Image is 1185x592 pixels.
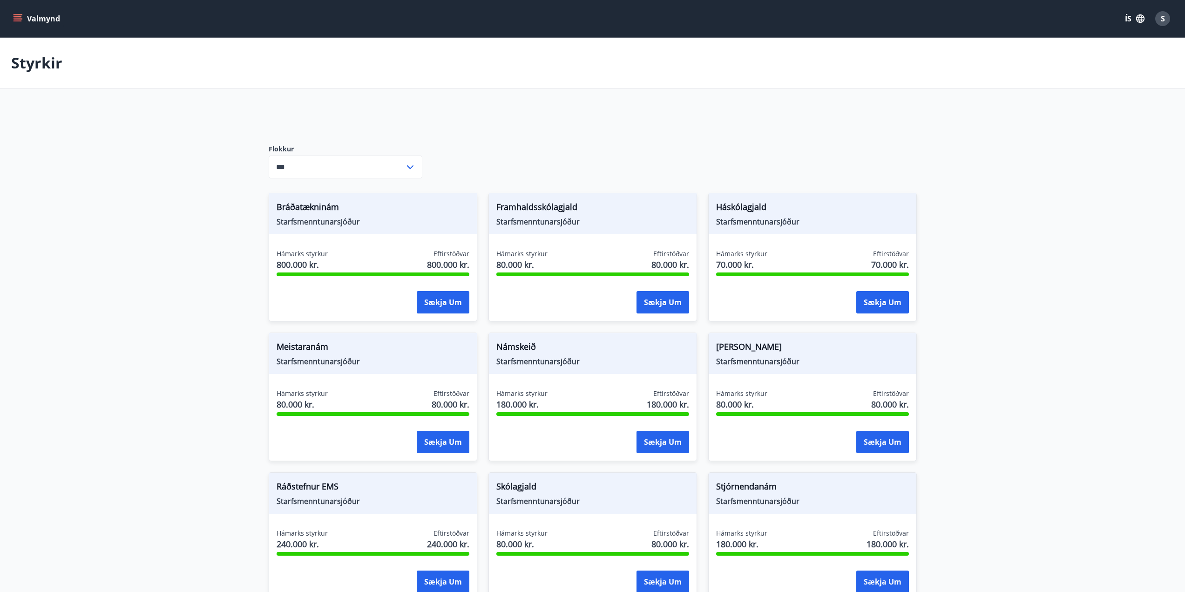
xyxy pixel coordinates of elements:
span: Hámarks styrkur [277,529,328,538]
button: Sækja um [637,431,689,453]
button: S [1151,7,1174,30]
span: Eftirstöðvar [873,529,909,538]
span: Hámarks styrkur [277,389,328,398]
span: 80.000 kr. [716,398,767,410]
span: Meistaranám [277,340,469,356]
span: Eftirstöðvar [653,529,689,538]
span: Eftirstöðvar [433,529,469,538]
span: Starfsmenntunarsjóður [496,496,689,506]
span: Eftirstöðvar [873,249,909,259]
span: Hámarks styrkur [716,529,767,538]
span: 80.000 kr. [496,538,548,550]
span: Hámarks styrkur [496,389,548,398]
span: Eftirstöðvar [653,389,689,398]
span: 80.000 kr. [432,398,469,410]
button: Sækja um [417,431,469,453]
span: 80.000 kr. [496,259,548,271]
button: Sækja um [637,291,689,313]
span: 80.000 kr. [871,398,909,410]
span: Stjórnendanám [716,480,909,496]
span: 180.000 kr. [867,538,909,550]
span: Starfsmenntunarsjóður [716,356,909,367]
span: Hámarks styrkur [716,389,767,398]
span: 180.000 kr. [647,398,689,410]
span: Námskeið [496,340,689,356]
span: Hámarks styrkur [277,249,328,259]
span: Hámarks styrkur [496,249,548,259]
span: S [1161,14,1165,24]
span: Framhaldsskólagjald [496,201,689,217]
span: 180.000 kr. [716,538,767,550]
span: Eftirstöðvar [873,389,909,398]
button: Sækja um [856,291,909,313]
span: Starfsmenntunarsjóður [496,217,689,227]
span: 70.000 kr. [716,259,767,271]
label: Flokkur [269,144,422,154]
span: Ráðstefnur EMS [277,480,469,496]
span: Eftirstöðvar [433,249,469,259]
span: 80.000 kr. [277,398,328,410]
span: Starfsmenntunarsjóður [496,356,689,367]
button: Sækja um [856,431,909,453]
span: Skólagjald [496,480,689,496]
span: Hámarks styrkur [716,249,767,259]
span: 800.000 kr. [277,259,328,271]
span: Hámarks styrkur [496,529,548,538]
button: ÍS [1120,10,1150,27]
span: Starfsmenntunarsjóður [277,496,469,506]
p: Styrkir [11,53,62,73]
button: menu [11,10,64,27]
span: Háskólagjald [716,201,909,217]
span: 240.000 kr. [277,538,328,550]
span: 800.000 kr. [427,259,469,271]
span: Bráðatækninám [277,201,469,217]
span: Eftirstöðvar [433,389,469,398]
span: Starfsmenntunarsjóður [716,496,909,506]
span: Eftirstöðvar [653,249,689,259]
span: 70.000 kr. [871,259,909,271]
button: Sækja um [417,291,469,313]
span: [PERSON_NAME] [716,340,909,356]
span: 180.000 kr. [496,398,548,410]
span: Starfsmenntunarsjóður [277,356,469,367]
span: 80.000 kr. [651,538,689,550]
span: 80.000 kr. [651,259,689,271]
span: Starfsmenntunarsjóður [716,217,909,227]
span: 240.000 kr. [427,538,469,550]
span: Starfsmenntunarsjóður [277,217,469,227]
